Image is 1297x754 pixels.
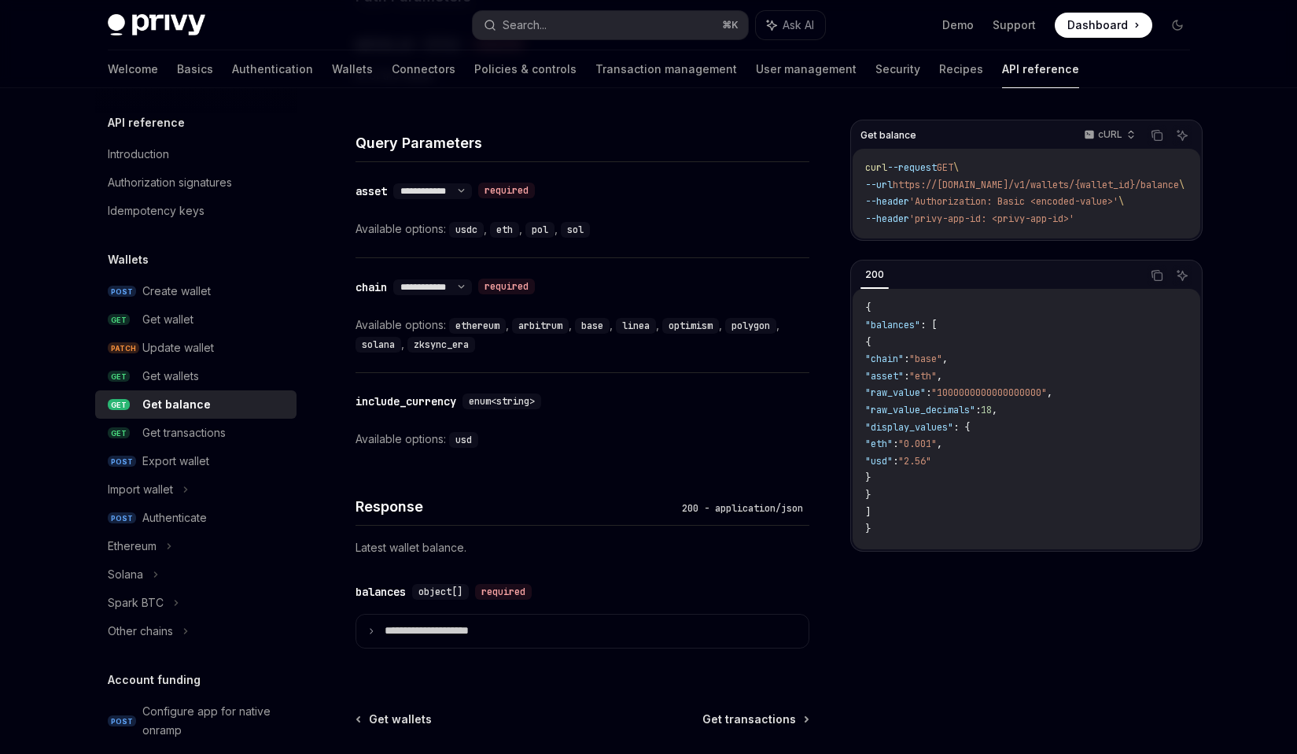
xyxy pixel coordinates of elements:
code: eth [490,222,519,238]
span: { [865,301,871,314]
span: POST [108,715,136,727]
button: Ask AI [756,11,825,39]
span: } [865,489,871,501]
span: curl [865,161,887,174]
div: Get wallet [142,310,193,329]
span: PATCH [108,342,139,354]
span: : [904,370,909,383]
span: : [893,438,898,450]
code: polygon [725,318,776,334]
a: GETGet transactions [95,419,297,447]
span: \ [1179,179,1185,191]
a: Recipes [939,50,983,88]
span: 18 [981,404,992,416]
a: POSTExport wallet [95,447,297,475]
span: "asset" [865,370,904,383]
span: } [865,471,871,484]
h5: Account funding [108,671,201,689]
span: object[] [418,586,462,598]
span: \ [953,161,959,174]
span: https://[DOMAIN_NAME]/v1/wallets/{wallet_id}/balance [893,179,1179,191]
a: GETGet wallet [95,305,297,334]
span: --header [865,195,909,208]
a: Connectors [392,50,455,88]
div: required [475,584,532,600]
span: Get wallets [369,711,432,727]
span: GET [108,427,130,439]
div: , [449,316,512,334]
a: Dashboard [1055,13,1152,38]
span: GET [108,399,130,411]
a: User management [756,50,857,88]
span: "usd" [865,455,893,468]
span: enum<string> [469,395,535,408]
span: ] [865,506,871,519]
span: "raw_value_decimals" [865,404,975,416]
a: Support [993,17,1036,33]
div: 200 [860,265,889,284]
div: required [478,279,535,294]
a: PATCHUpdate wallet [95,334,297,362]
span: "2.56" [898,455,931,468]
div: Authorization signatures [108,173,232,192]
div: Export wallet [142,452,209,471]
div: Idempotency keys [108,201,204,220]
a: API reference [1002,50,1079,88]
div: Get balance [142,395,211,414]
span: POST [108,456,136,468]
span: GET [108,314,130,326]
span: } [865,523,871,535]
span: GET [937,161,953,174]
span: Ask AI [783,17,814,33]
div: Solana [108,565,143,584]
span: Get balance [860,129,916,142]
div: Available options: [356,316,809,353]
span: 'privy-app-id: <privy-app-id>' [909,213,1074,225]
p: Latest wallet balance. [356,538,809,557]
div: 200 - application/json [676,501,809,516]
span: , [937,438,942,450]
button: Toggle dark mode [1165,13,1190,38]
div: chain [356,279,387,295]
a: Welcome [108,50,158,88]
a: POSTAuthenticate [95,504,297,532]
span: GET [108,371,130,383]
a: Authentication [232,50,313,88]
span: "eth" [909,370,937,383]
span: "0.001" [898,438,937,450]
button: Ask AI [1172,265,1192,286]
a: Transaction management [595,50,737,88]
div: , [575,316,616,334]
code: base [575,318,610,334]
a: Get transactions [702,711,808,727]
span: 'Authorization: Basic <encoded-value>' [909,195,1118,208]
a: Get wallets [357,711,432,727]
span: Dashboard [1067,17,1128,33]
a: Wallets [332,50,373,88]
div: , [356,334,407,353]
div: Get wallets [142,367,199,386]
span: "eth" [865,438,893,450]
a: POSTConfigure app for native onramp [95,697,297,745]
div: , [490,220,525,238]
div: , [616,316,662,334]
div: Search... [503,16,547,35]
div: , [525,220,561,238]
a: POSTCreate wallet [95,277,297,305]
a: Security [875,50,920,88]
span: "balances" [865,319,920,331]
code: usdc [449,222,484,238]
code: linea [616,318,656,334]
a: Basics [177,50,213,88]
a: GETGet balance [95,390,297,419]
code: ethereum [449,318,506,334]
span: "base" [909,353,942,365]
a: Authorization signatures [95,168,297,197]
span: , [937,370,942,383]
span: "display_values" [865,421,953,434]
span: --request [887,161,937,174]
button: Search...⌘K [473,11,748,39]
button: Copy the contents from the code block [1147,265,1167,286]
div: Available options: [356,220,809,238]
span: POST [108,512,136,524]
